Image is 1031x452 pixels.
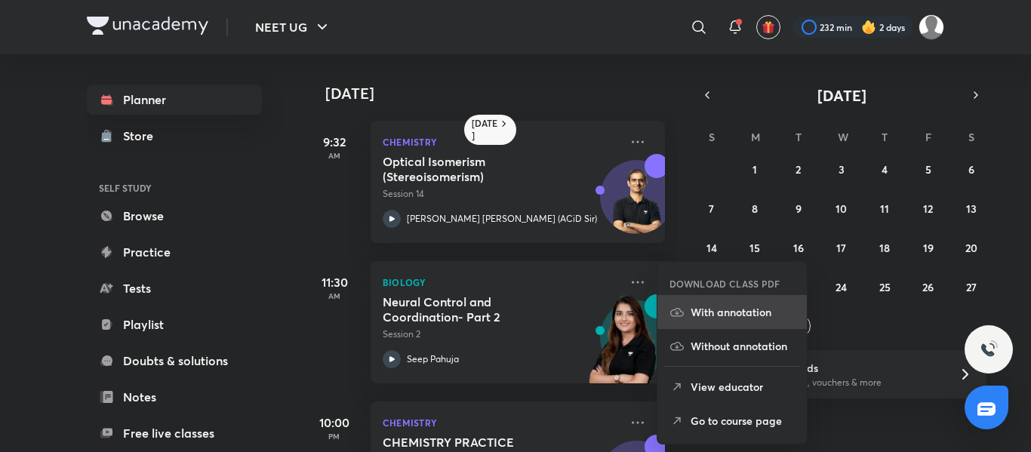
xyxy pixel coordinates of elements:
button: September 19, 2025 [916,235,940,260]
img: Company Logo [87,17,208,35]
img: Amisha Rani [919,14,944,40]
abbr: Sunday [709,130,715,144]
abbr: September 6, 2025 [968,162,974,177]
p: Win a laptop, vouchers & more [755,376,940,389]
abbr: Monday [751,130,760,144]
abbr: September 8, 2025 [752,201,758,216]
a: Planner [87,85,262,115]
p: With annotation [691,304,795,320]
h5: 9:32 [304,133,365,151]
abbr: September 11, 2025 [880,201,889,216]
img: Avatar [601,168,673,241]
abbr: September 24, 2025 [836,280,847,294]
h5: 10:00 [304,414,365,432]
a: Store [87,121,262,151]
h4: [DATE] [325,85,680,103]
abbr: September 14, 2025 [706,241,717,255]
p: Biology [383,273,620,291]
img: streak [861,20,876,35]
button: September 5, 2025 [916,157,940,181]
button: September 18, 2025 [873,235,897,260]
button: September 14, 2025 [700,235,724,260]
h5: 11:30 [304,273,365,291]
button: September 10, 2025 [829,196,854,220]
button: September 17, 2025 [829,235,854,260]
button: September 12, 2025 [916,196,940,220]
abbr: September 5, 2025 [925,162,931,177]
button: September 15, 2025 [743,235,767,260]
p: [PERSON_NAME] [PERSON_NAME] (ACiD Sir) [407,212,597,226]
h6: Refer friends [755,360,940,376]
p: PM [304,432,365,441]
a: Playlist [87,309,262,340]
button: September 1, 2025 [743,157,767,181]
p: Chemistry [383,414,620,432]
abbr: September 10, 2025 [836,201,847,216]
abbr: September 1, 2025 [752,162,757,177]
abbr: September 27, 2025 [966,280,977,294]
abbr: September 20, 2025 [965,241,977,255]
button: September 8, 2025 [743,196,767,220]
button: [DATE] [718,85,965,106]
p: Session 14 [383,187,620,201]
button: September 4, 2025 [873,157,897,181]
button: September 7, 2025 [700,196,724,220]
button: September 25, 2025 [873,275,897,299]
button: avatar [756,15,780,39]
button: September 20, 2025 [959,235,983,260]
img: avatar [762,20,775,34]
img: ttu [980,340,998,358]
p: AM [304,291,365,300]
button: September 24, 2025 [829,275,854,299]
a: Practice [87,237,262,267]
p: Without annotation [691,338,795,354]
abbr: Tuesday [796,130,802,144]
a: Doubts & solutions [87,346,262,376]
abbr: September 3, 2025 [839,162,845,177]
p: Seep Pahuja [407,352,459,366]
abbr: September 19, 2025 [923,241,934,255]
abbr: September 15, 2025 [749,241,760,255]
abbr: Saturday [968,130,974,144]
abbr: September 7, 2025 [709,201,714,216]
p: View educator [691,379,795,395]
abbr: September 25, 2025 [879,280,891,294]
button: September 2, 2025 [786,157,811,181]
a: Notes [87,382,262,412]
button: September 11, 2025 [873,196,897,220]
a: Free live classes [87,418,262,448]
abbr: Thursday [882,130,888,144]
abbr: Friday [925,130,931,144]
h6: SELF STUDY [87,175,262,201]
abbr: September 17, 2025 [836,241,846,255]
button: September 9, 2025 [786,196,811,220]
p: Go to course page [691,413,795,429]
p: AM [304,151,365,160]
abbr: September 18, 2025 [879,241,890,255]
button: September 13, 2025 [959,196,983,220]
abbr: September 26, 2025 [922,280,934,294]
h5: Optical Isomerism (Stereoisomerism) [383,154,571,184]
a: Browse [87,201,262,231]
abbr: Wednesday [838,130,848,144]
p: Chemistry [383,133,620,151]
h6: DOWNLOAD CLASS PDF [669,277,780,291]
abbr: September 12, 2025 [923,201,933,216]
span: [DATE] [817,85,866,106]
abbr: September 9, 2025 [796,201,802,216]
img: unacademy [582,294,665,398]
p: Session 2 [383,327,620,341]
abbr: September 13, 2025 [966,201,977,216]
h5: Neural Control and Coordination- Part 2 [383,294,571,324]
div: Store [123,127,162,145]
button: September 3, 2025 [829,157,854,181]
h6: [DATE] [472,118,498,142]
a: Company Logo [87,17,208,38]
abbr: September 2, 2025 [796,162,801,177]
button: September 27, 2025 [959,275,983,299]
a: Tests [87,273,262,303]
button: September 26, 2025 [916,275,940,299]
abbr: September 16, 2025 [793,241,804,255]
button: September 16, 2025 [786,235,811,260]
button: September 6, 2025 [959,157,983,181]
